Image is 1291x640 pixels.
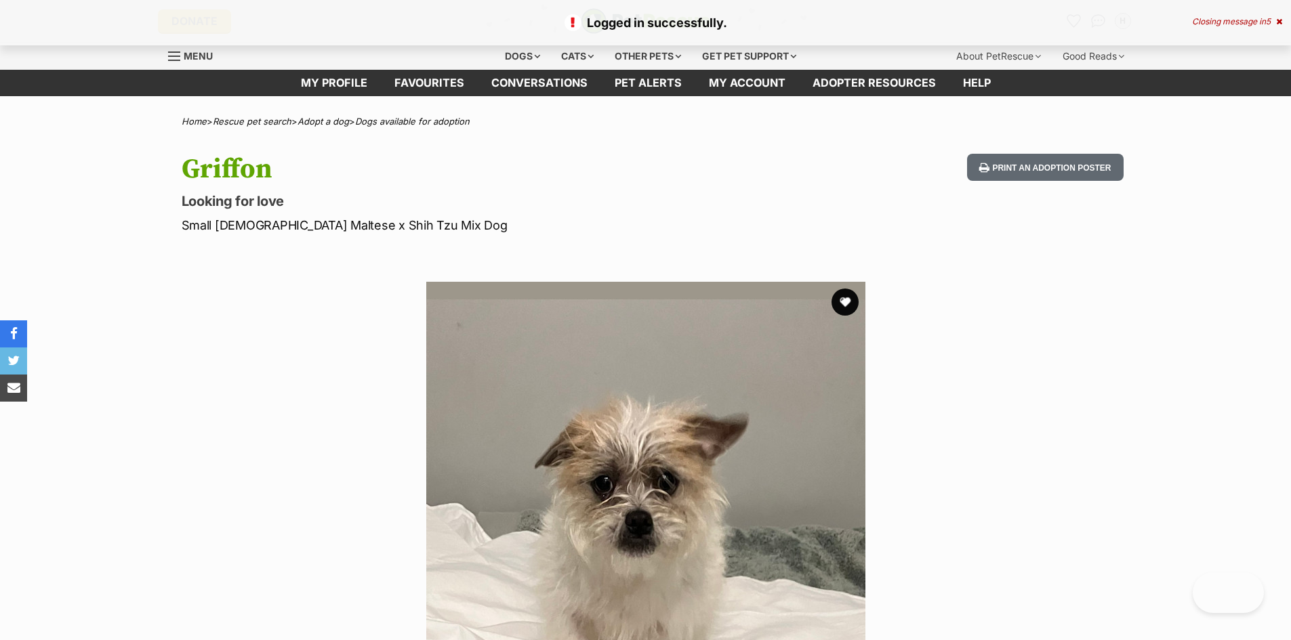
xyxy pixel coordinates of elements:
[148,116,1144,127] div: > > >
[1192,17,1282,26] div: Closing message in
[949,70,1004,96] a: Help
[184,50,213,62] span: Menu
[693,43,806,70] div: Get pet support
[298,116,349,127] a: Adopt a dog
[381,70,478,96] a: Favourites
[605,43,691,70] div: Other pets
[495,43,550,70] div: Dogs
[182,216,755,234] p: Small [DEMOGRAPHIC_DATA] Maltese x Shih Tzu Mix Dog
[601,70,695,96] a: Pet alerts
[14,14,1277,32] p: Logged in successfully.
[1053,43,1134,70] div: Good Reads
[832,289,859,316] button: favourite
[182,116,207,127] a: Home
[182,192,755,211] p: Looking for love
[552,43,603,70] div: Cats
[799,70,949,96] a: Adopter resources
[1266,16,1271,26] span: 5
[967,154,1123,182] button: Print an adoption poster
[695,70,799,96] a: My account
[947,43,1050,70] div: About PetRescue
[213,116,291,127] a: Rescue pet search
[168,43,222,67] a: Menu
[182,154,755,185] h1: Griffon
[355,116,470,127] a: Dogs available for adoption
[478,70,601,96] a: conversations
[1193,572,1264,613] iframe: Help Scout Beacon - Open
[287,70,381,96] a: My profile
